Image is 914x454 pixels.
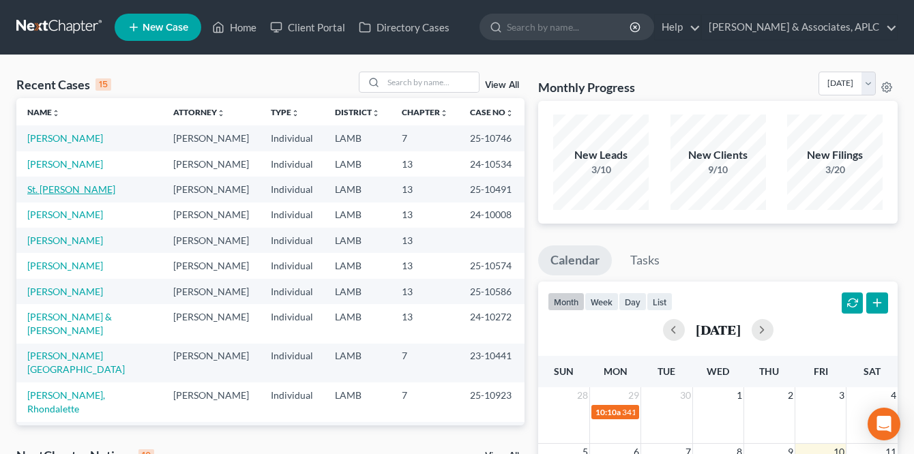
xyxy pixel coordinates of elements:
td: 25-10923 [459,382,525,421]
h3: Monthly Progress [538,79,635,95]
span: 3 [838,387,846,404]
a: [PERSON_NAME] [27,158,103,170]
td: 13 [391,151,459,177]
td: LAMB [324,177,391,202]
a: Directory Cases [352,15,456,40]
td: 13 [391,304,459,343]
a: St. [PERSON_NAME] [27,183,115,195]
a: Nameunfold_more [27,107,60,117]
td: LAMB [324,125,391,151]
td: 13 [391,202,459,228]
a: Client Portal [263,15,352,40]
td: [PERSON_NAME] [162,344,260,382]
td: [PERSON_NAME] [162,279,260,304]
i: unfold_more [440,109,448,117]
a: Case Nounfold_more [470,107,514,117]
td: 25-10574 [459,253,525,278]
td: [PERSON_NAME] [162,253,260,278]
a: [PERSON_NAME] [27,234,103,246]
input: Search by name... [507,14,632,40]
td: [PERSON_NAME] [162,228,260,253]
i: unfold_more [217,109,225,117]
td: Individual [260,177,324,202]
td: 13 [391,253,459,278]
td: Individual [260,253,324,278]
div: New Filings [787,147,883,163]
td: 24-10272 [459,304,525,343]
button: day [619,292,647,311]
td: Individual [260,125,324,151]
td: LAMB [324,422,391,447]
td: 25-10586 [459,279,525,304]
span: 1 [735,387,743,404]
a: [PERSON_NAME] [27,260,103,271]
div: 9/10 [670,163,766,177]
span: Sun [554,365,574,377]
td: [PERSON_NAME] [162,125,260,151]
span: 4 [889,387,898,404]
td: 25-10491 [459,177,525,202]
td: 7 [391,344,459,382]
span: Sat [864,365,881,377]
a: Calendar [538,245,612,275]
i: unfold_more [291,109,299,117]
td: [PERSON_NAME] [162,382,260,421]
td: 24-10008 [459,202,525,228]
td: LAMB [324,344,391,382]
td: LAMB [324,253,391,278]
a: [PERSON_NAME] [27,132,103,144]
td: LAMB [324,382,391,421]
td: 25-10746 [459,125,525,151]
a: Home [205,15,263,40]
td: 13 [391,177,459,202]
span: Mon [604,365,628,377]
td: Individual [260,422,324,447]
td: Individual [260,382,324,421]
td: [PERSON_NAME] [162,304,260,343]
td: 7 [391,125,459,151]
td: LAMB [324,228,391,253]
a: [PERSON_NAME] [27,209,103,220]
a: [PERSON_NAME], Rhondalette [27,389,105,414]
span: 341(a) meeting for [PERSON_NAME] [622,407,754,417]
div: 3/20 [787,163,883,177]
td: LAMB [324,151,391,177]
td: 24-10534 [459,151,525,177]
a: Help [655,15,701,40]
td: Individual [260,279,324,304]
button: list [647,292,673,311]
a: Typeunfold_more [271,107,299,117]
td: 13 [391,422,459,447]
a: [PERSON_NAME] [27,286,103,297]
div: New Leads [553,147,649,163]
a: View All [485,80,519,90]
a: [PERSON_NAME] & Associates, APLC [702,15,897,40]
td: Individual [260,202,324,228]
td: 13 [391,228,459,253]
span: New Case [143,22,188,33]
td: [PERSON_NAME] [162,177,260,202]
span: 10:10a [595,407,621,417]
span: 28 [576,387,589,404]
td: 7 [391,382,459,421]
td: Individual [260,344,324,382]
td: 23-10441 [459,344,525,382]
a: [PERSON_NAME] & [PERSON_NAME] [27,311,112,336]
td: 25-10711 [459,422,525,447]
input: Search by name... [383,72,479,92]
td: LAMB [324,202,391,228]
div: Recent Cases [16,76,111,93]
td: Individual [260,228,324,253]
td: LAMB [324,279,391,304]
td: [PERSON_NAME] [162,202,260,228]
i: unfold_more [372,109,380,117]
td: [PERSON_NAME] [162,422,260,447]
a: [PERSON_NAME][GEOGRAPHIC_DATA] [27,350,125,375]
span: 29 [627,387,640,404]
i: unfold_more [52,109,60,117]
td: LAMB [324,304,391,343]
td: Individual [260,151,324,177]
a: Chapterunfold_more [402,107,448,117]
td: Individual [260,304,324,343]
span: Wed [707,365,729,377]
